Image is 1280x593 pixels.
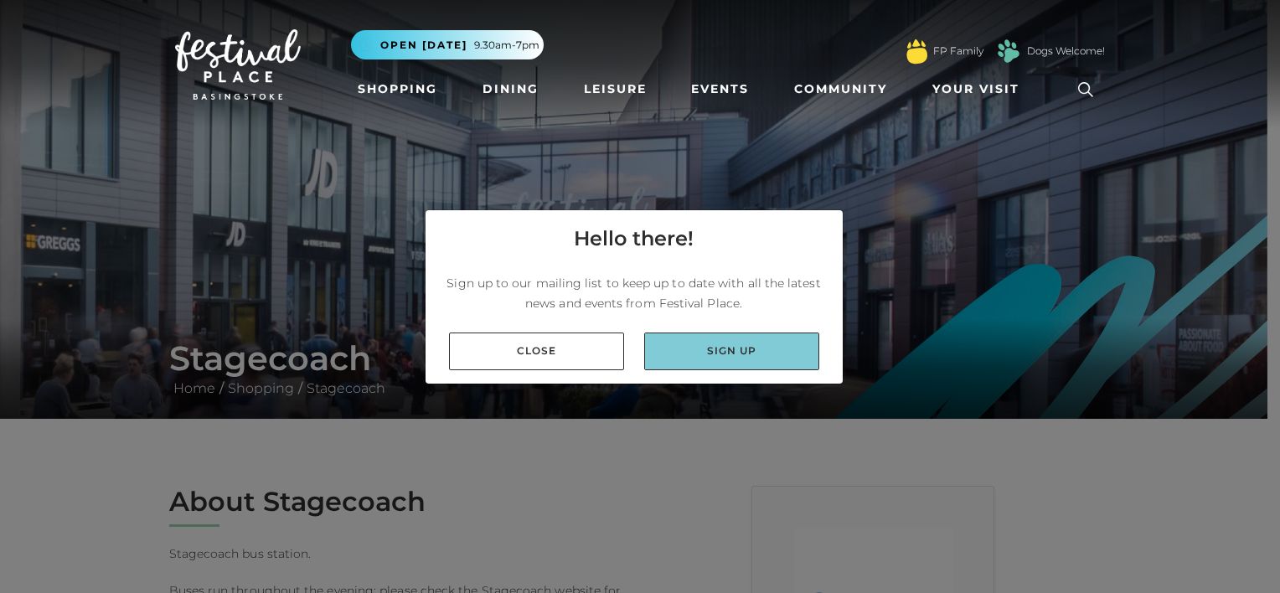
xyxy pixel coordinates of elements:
a: Close [449,333,624,370]
a: FP Family [933,44,983,59]
button: Open [DATE] 9.30am-7pm [351,30,544,59]
a: Dining [476,74,545,105]
a: Events [684,74,756,105]
a: Shopping [351,74,444,105]
a: Leisure [577,74,653,105]
a: Your Visit [926,74,1035,105]
h4: Hello there! [574,224,694,254]
a: Dogs Welcome! [1027,44,1105,59]
img: Festival Place Logo [175,29,301,100]
span: Open [DATE] [380,38,467,53]
span: 9.30am-7pm [474,38,539,53]
a: Sign up [644,333,819,370]
a: Community [787,74,894,105]
p: Sign up to our mailing list to keep up to date with all the latest news and events from Festival ... [439,273,829,313]
span: Your Visit [932,80,1019,98]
